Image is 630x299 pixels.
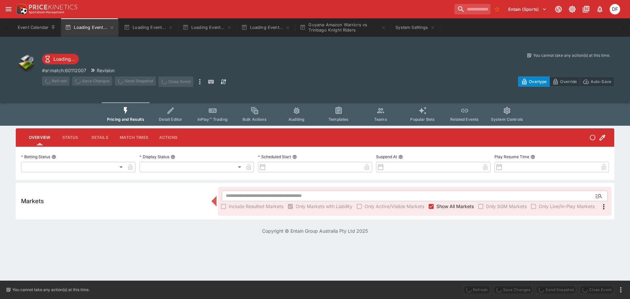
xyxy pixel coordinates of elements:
[29,11,64,14] img: Sportsbook Management
[102,102,528,126] div: Event type filters
[600,203,608,211] svg: More
[376,154,397,160] p: Suspend At
[242,117,267,122] span: Bulk Actions
[61,18,118,37] button: Loading Event...
[292,155,297,159] button: Scheduled Start
[580,76,614,87] button: Auto-Save
[115,130,154,145] button: Match Times
[120,18,177,37] button: Loading Event...
[491,117,523,122] span: System Controls
[288,117,304,122] span: Auditing
[53,55,75,62] p: Loading...
[566,3,578,15] button: Toggle light/dark mode
[296,203,352,210] span: Only Markets with Liability
[258,154,291,160] p: Scheduled Start
[159,117,182,122] span: Detail Editor
[533,53,610,58] p: You cannot take any action(s) at this time.
[97,67,115,74] p: Revision
[610,4,620,14] div: David Foster
[29,5,77,10] img: PriceKinetics
[107,117,144,122] span: Pricing and Results
[494,154,529,160] p: Play Resume Time
[198,117,228,122] span: InPlay™ Trading
[531,155,535,159] button: Play Resume Time
[196,76,204,87] button: more
[229,203,283,210] span: Include Resulted Markets
[21,197,44,205] h5: Markets
[16,53,37,74] img: other.png
[560,78,577,85] p: Override
[52,155,56,159] button: Betting Status
[24,130,55,145] button: Overview
[594,3,606,15] button: Notifications
[237,18,295,37] button: Loading Event...
[391,18,439,37] button: System Settings
[454,4,491,14] input: search
[42,67,86,74] p: Copy To Clipboard
[374,117,387,122] span: Teams
[580,3,592,15] button: Documentation
[518,76,614,87] div: Start From
[539,203,595,210] span: Only Live/In-Play Markets
[154,130,183,145] button: Actions
[296,18,390,37] button: Guyana Amazon Warriors vs Trinbago Knight Riders
[492,4,502,14] button: No Bookmarks
[553,3,564,15] button: Connected to PK
[529,78,547,85] p: Overtype
[549,76,580,87] button: Override
[14,18,60,37] button: Event Calendar
[608,2,622,16] button: David Foster
[14,3,28,16] img: PriceKinetics Logo
[436,203,474,210] span: Show All Markets
[617,286,625,294] button: more
[178,18,236,37] button: Loading Event...
[12,287,90,293] p: You cannot take any action(s) at this time.
[139,154,169,160] p: Display Status
[593,190,605,202] button: Open
[504,4,551,14] button: Select Tenant
[398,155,403,159] button: Suspend At
[410,117,435,122] span: Popular Bets
[518,76,550,87] button: Overtype
[450,117,479,122] span: Related Events
[328,117,348,122] span: Templates
[365,203,424,210] span: Only Active/Visible Markets
[85,130,115,145] button: Details
[591,78,611,85] p: Auto-Save
[55,130,85,145] button: Status
[486,203,527,210] span: Only SGM Markets
[21,154,50,160] p: Betting Status
[3,3,14,15] button: open drawer
[171,155,175,159] button: Display Status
